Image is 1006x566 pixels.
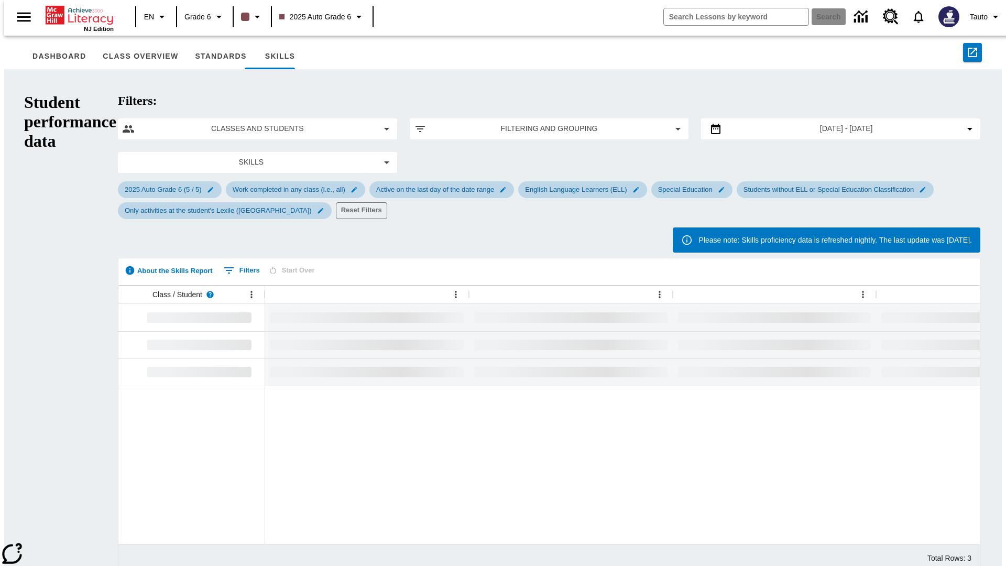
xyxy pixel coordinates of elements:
[699,231,972,249] div: Please note: Skills proficiency data is refreshed nightly. The last update was [DATE].
[963,43,982,62] button: Export to CSV
[938,6,959,27] img: Avatar
[118,202,332,219] div: Edit Only activities at the student's Lexile (Reading) filter selected submenu item
[84,26,114,32] span: NJ Edition
[279,12,352,23] span: 2025 Auto Grade 6
[122,123,393,135] button: Select classes and students menu item
[184,12,211,23] span: Grade 6
[244,287,259,302] button: Open Menu
[518,181,647,198] div: Edit English Language Learners (ELL) filter selected submenu item
[369,181,514,198] div: Edit Active on the last day of the date range filter selected submenu item
[118,94,980,108] h2: Filters:
[187,44,255,69] button: Standards
[737,186,920,193] span: Students without ELL or Special Education Classification
[370,186,500,193] span: Active on the last day of the date range
[652,186,719,193] span: Special Education
[143,123,372,134] span: Classes and Students
[8,2,39,32] button: Open side menu
[118,181,222,198] div: Edit 2025 Auto Grade 6 (5 / 5) filter selected submenu item
[118,206,318,214] span: Only activities at the student's Lexile ([GEOGRAPHIC_DATA])
[275,7,370,26] button: Class: 2025 Auto Grade 6, Select your class
[121,263,217,278] button: About the Skills Report
[122,156,393,169] button: Select skills menu item
[226,186,352,193] span: Work completed in any class (i.e., all)
[435,123,664,134] span: Filtering and Grouping
[855,287,871,302] button: Open Menu
[705,123,976,135] button: Select the date range menu item
[448,287,464,302] button: Open Menu
[94,44,187,69] button: Class Overview
[519,186,633,193] span: English Language Learners (ELL)
[24,44,94,69] button: Dashboard
[152,289,202,300] span: Class / Student
[255,44,305,69] button: Skills
[651,181,732,198] div: Edit Special Education filter selected submenu item
[118,186,208,193] span: 2025 Auto Grade 6 (5 / 5)
[139,7,173,26] button: Language: EN, Select a language
[144,12,154,23] span: EN
[820,123,873,134] span: [DATE] - [DATE]
[848,3,877,31] a: Data Center
[927,553,971,563] div: Total Rows: 3
[414,123,685,135] button: Apply filters menu item
[964,123,976,135] svg: Collapse Date Range Filter
[24,93,116,562] h1: Student performance data
[966,7,1006,26] button: Profile/Settings
[130,157,372,168] span: Skills
[202,287,218,302] button: Read more about Class / Student
[46,4,114,32] div: Home
[664,8,808,25] input: search field
[932,3,966,30] button: Select a new avatar
[652,287,668,302] button: Open Menu
[877,3,905,31] a: Resource Center, Will open in new tab
[970,12,988,23] span: Tauto
[237,7,268,26] button: Class color is dark brown. Change class color
[905,3,932,30] a: Notifications
[137,265,213,277] span: About the Skills Report
[221,262,263,279] button: Show filters
[737,181,934,198] div: Edit Students without ELL or Special Education Classification filter selected submenu item
[226,181,365,198] div: Edit Work completed in any class (i.e., all) filter selected submenu item
[180,7,229,26] button: Grade: Grade 6, Select a grade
